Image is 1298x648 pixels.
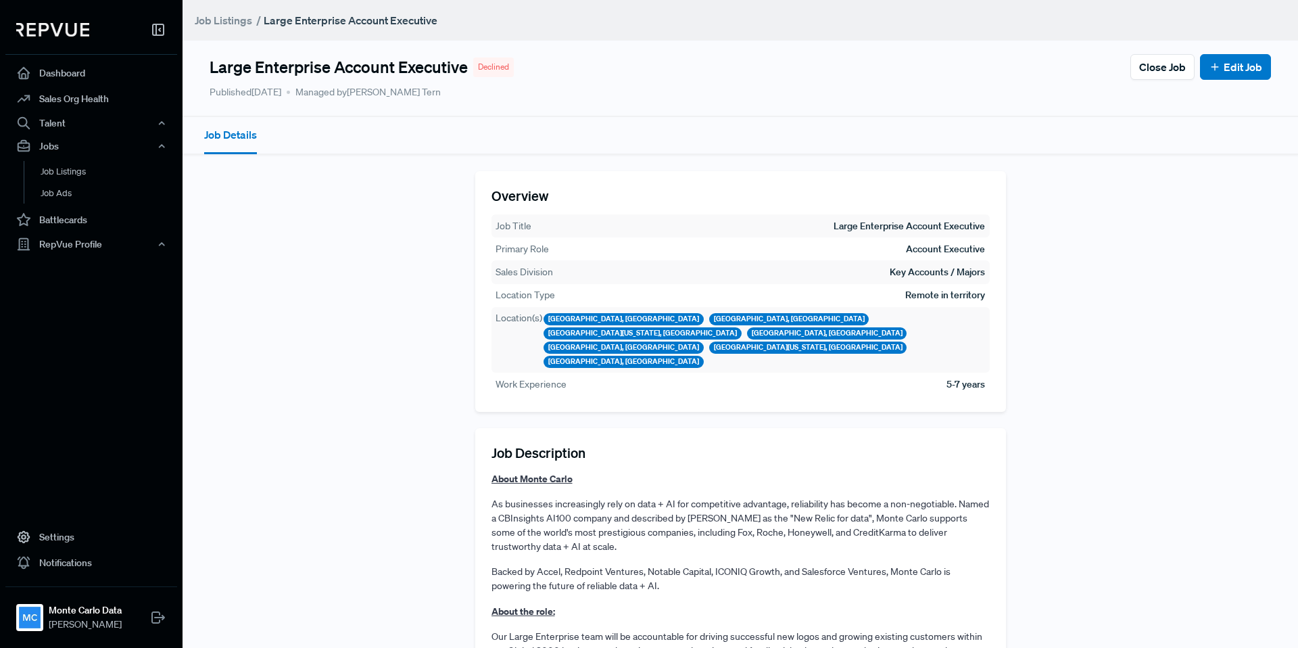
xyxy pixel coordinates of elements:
td: Large Enterprise Account Executive [833,218,986,234]
a: Dashboard [5,60,177,86]
span: As businesses increasingly rely on data + AI for competitive advantage, reliability has become a ... [491,498,989,553]
th: Location Type [495,287,556,303]
div: [GEOGRAPHIC_DATA][US_STATE], [GEOGRAPHIC_DATA] [544,327,742,340]
th: Location(s) [495,310,543,369]
button: Talent [5,112,177,135]
div: [GEOGRAPHIC_DATA], [GEOGRAPHIC_DATA] [544,356,704,368]
button: RepVue Profile [5,233,177,256]
td: Account Executive [905,241,986,257]
u: About the role: [491,605,555,618]
a: Job Ads [24,183,195,204]
td: Remote in territory [905,287,986,303]
div: [GEOGRAPHIC_DATA], [GEOGRAPHIC_DATA] [709,313,869,325]
p: Published [DATE] [210,85,281,99]
div: [GEOGRAPHIC_DATA], [GEOGRAPHIC_DATA] [544,342,704,354]
th: Sales Division [495,264,554,280]
th: Work Experience [495,377,567,392]
h4: Large Enterprise Account Executive [210,57,468,77]
a: Sales Org Health [5,86,177,112]
a: Edit Job [1209,59,1262,75]
a: Job Listings [195,12,252,28]
button: Edit Job [1200,54,1271,80]
strong: Monte Carlo Data [49,603,122,618]
span: Managed by [PERSON_NAME] Tern [287,85,441,99]
span: Close Job [1139,59,1186,75]
h5: Overview [491,187,990,204]
a: Settings [5,524,177,550]
a: Notifications [5,550,177,576]
button: Jobs [5,135,177,158]
div: [GEOGRAPHIC_DATA], [GEOGRAPHIC_DATA] [544,313,704,325]
span: / [256,14,261,27]
strong: Large Enterprise Account Executive [264,14,437,27]
a: Job Listings [24,161,195,183]
img: Monte Carlo Data [19,607,41,628]
div: [GEOGRAPHIC_DATA][US_STATE], [GEOGRAPHIC_DATA] [709,342,907,354]
span: Declined [478,61,509,73]
td: 5-7 years [946,377,986,392]
td: Key Accounts / Majors [889,264,986,280]
u: About Monte Carlo [491,472,573,485]
button: Close Job [1130,54,1195,80]
img: RepVue [16,23,89,37]
th: Job Title [495,218,532,234]
a: Monte Carlo DataMonte Carlo Data[PERSON_NAME] [5,586,177,637]
button: Job Details [204,117,257,154]
span: [PERSON_NAME] [49,618,122,632]
h5: Job Description [491,444,990,461]
span: Backed by Accel, Redpoint Ventures, Notable Capital, ICONIQ Growth, and Salesforce Ventures, Mont... [491,565,951,592]
th: Primary Role [495,241,550,257]
a: Battlecards [5,207,177,233]
div: [GEOGRAPHIC_DATA], [GEOGRAPHIC_DATA] [747,327,907,340]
